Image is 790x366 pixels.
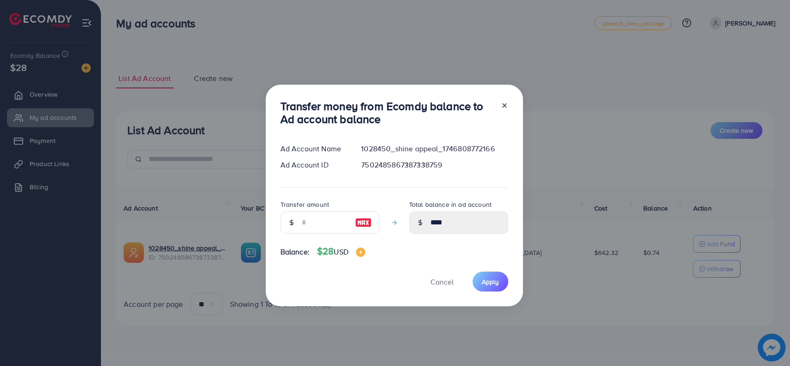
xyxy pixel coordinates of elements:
[473,272,508,292] button: Apply
[409,200,491,209] label: Total balance in ad account
[419,272,465,292] button: Cancel
[354,143,515,154] div: 1028450_shine appeal_1746808772166
[280,247,310,257] span: Balance:
[273,143,354,154] div: Ad Account Name
[482,277,499,286] span: Apply
[354,160,515,170] div: 7502485867387338759
[280,200,329,209] label: Transfer amount
[273,160,354,170] div: Ad Account ID
[430,277,454,287] span: Cancel
[356,248,365,257] img: image
[317,246,365,257] h4: $28
[334,247,348,257] span: USD
[355,217,372,228] img: image
[280,99,493,126] h3: Transfer money from Ecomdy balance to Ad account balance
